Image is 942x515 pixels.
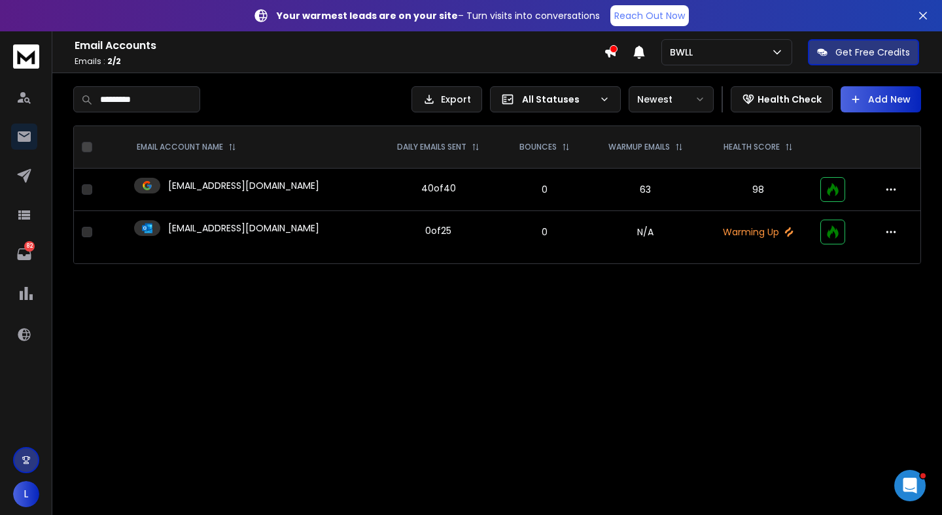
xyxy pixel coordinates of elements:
[629,86,714,112] button: Newest
[168,222,319,235] p: [EMAIL_ADDRESS][DOMAIN_NAME]
[137,142,236,152] div: EMAIL ACCOUNT NAME
[13,481,39,507] button: L
[277,9,458,22] strong: Your warmest leads are on your site
[711,225,805,239] p: Warming Up
[509,183,580,196] p: 0
[277,9,600,22] p: – Turn visits into conversations
[421,182,456,195] div: 40 of 40
[24,241,35,252] p: 82
[75,38,604,54] h1: Email Accounts
[509,225,580,239] p: 0
[894,470,926,501] iframe: Intercom live chat
[587,211,703,254] td: N/A
[107,56,121,67] span: 2 / 2
[703,169,812,211] td: 98
[608,142,670,152] p: WARMUP EMAILS
[519,142,557,152] p: BOUNCES
[724,142,780,152] p: HEALTH SCORE
[670,46,698,59] p: BWLL
[397,142,466,152] p: DAILY EMAILS SENT
[731,86,833,112] button: Health Check
[758,93,822,106] p: Health Check
[835,46,910,59] p: Get Free Credits
[411,86,482,112] button: Export
[75,56,604,67] p: Emails :
[808,39,919,65] button: Get Free Credits
[13,44,39,69] img: logo
[168,179,319,192] p: [EMAIL_ADDRESS][DOMAIN_NAME]
[841,86,921,112] button: Add New
[610,5,689,26] a: Reach Out Now
[587,169,703,211] td: 63
[425,224,451,237] div: 0 of 25
[614,9,685,22] p: Reach Out Now
[11,241,37,267] a: 82
[522,93,594,106] p: All Statuses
